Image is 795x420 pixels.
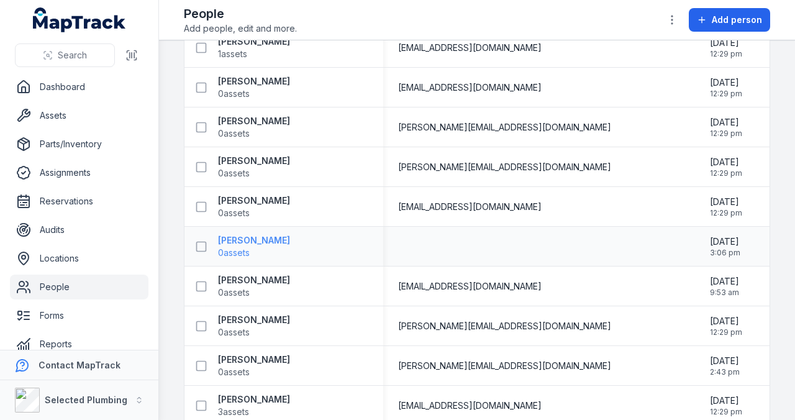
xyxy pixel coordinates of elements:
[710,156,742,178] time: 1/14/2025, 12:29:42 PM
[10,217,148,242] a: Audits
[710,355,740,377] time: 6/30/2025, 2:43:19 PM
[218,286,250,299] span: 0 assets
[218,314,290,326] strong: [PERSON_NAME]
[710,168,742,178] span: 12:29 pm
[398,42,542,54] span: [EMAIL_ADDRESS][DOMAIN_NAME]
[218,75,290,88] strong: [PERSON_NAME]
[218,155,290,180] a: [PERSON_NAME]0assets
[710,407,742,417] span: 12:29 pm
[398,280,542,293] span: [EMAIL_ADDRESS][DOMAIN_NAME]
[710,395,742,417] time: 1/14/2025, 12:29:42 PM
[10,160,148,185] a: Assignments
[710,208,742,218] span: 12:29 pm
[218,194,290,207] strong: [PERSON_NAME]
[218,115,290,127] strong: [PERSON_NAME]
[710,395,742,407] span: [DATE]
[10,103,148,128] a: Assets
[218,354,290,378] a: [PERSON_NAME]0assets
[10,132,148,157] a: Parts/Inventory
[710,235,740,248] span: [DATE]
[218,115,290,140] a: [PERSON_NAME]0assets
[398,81,542,94] span: [EMAIL_ADDRESS][DOMAIN_NAME]
[398,320,611,332] span: [PERSON_NAME][EMAIL_ADDRESS][DOMAIN_NAME]
[218,274,290,299] a: [PERSON_NAME]0assets
[710,116,742,129] span: [DATE]
[710,49,742,59] span: 12:29 pm
[710,275,739,298] time: 8/7/2025, 9:53:03 AM
[218,48,247,60] span: 1 assets
[710,196,742,208] span: [DATE]
[218,393,290,406] strong: [PERSON_NAME]
[398,360,611,372] span: [PERSON_NAME][EMAIL_ADDRESS][DOMAIN_NAME]
[58,49,87,62] span: Search
[10,75,148,99] a: Dashboard
[710,327,742,337] span: 12:29 pm
[218,234,290,247] strong: [PERSON_NAME]
[710,275,739,288] span: [DATE]
[33,7,126,32] a: MapTrack
[710,129,742,139] span: 12:29 pm
[184,5,297,22] h2: People
[710,315,742,327] span: [DATE]
[218,207,250,219] span: 0 assets
[710,76,742,99] time: 1/14/2025, 12:29:42 PM
[710,315,742,337] time: 1/14/2025, 12:29:42 PM
[218,326,250,339] span: 0 assets
[15,43,115,67] button: Search
[710,156,742,168] span: [DATE]
[218,194,290,219] a: [PERSON_NAME]0assets
[10,189,148,214] a: Reservations
[10,303,148,328] a: Forms
[218,274,290,286] strong: [PERSON_NAME]
[10,246,148,271] a: Locations
[712,14,762,26] span: Add person
[218,167,250,180] span: 0 assets
[218,234,290,259] a: [PERSON_NAME]0assets
[398,201,542,213] span: [EMAIL_ADDRESS][DOMAIN_NAME]
[710,37,742,59] time: 1/14/2025, 12:29:42 PM
[710,89,742,99] span: 12:29 pm
[398,399,542,412] span: [EMAIL_ADDRESS][DOMAIN_NAME]
[218,393,290,418] a: [PERSON_NAME]3assets
[218,155,290,167] strong: [PERSON_NAME]
[10,332,148,357] a: Reports
[398,121,611,134] span: [PERSON_NAME][EMAIL_ADDRESS][DOMAIN_NAME]
[710,116,742,139] time: 1/14/2025, 12:29:42 PM
[218,35,290,48] strong: [PERSON_NAME]
[710,248,740,258] span: 3:06 pm
[39,360,120,370] strong: Contact MapTrack
[710,355,740,367] span: [DATE]
[710,235,740,258] time: 9/4/2025, 3:06:06 PM
[184,22,297,35] span: Add people, edit and more.
[10,275,148,299] a: People
[218,75,290,100] a: [PERSON_NAME]0assets
[689,8,770,32] button: Add person
[218,406,249,418] span: 3 assets
[218,88,250,100] span: 0 assets
[710,37,742,49] span: [DATE]
[710,196,742,218] time: 1/14/2025, 12:29:42 PM
[710,288,739,298] span: 9:53 am
[218,314,290,339] a: [PERSON_NAME]0assets
[710,76,742,89] span: [DATE]
[218,247,250,259] span: 0 assets
[710,367,740,377] span: 2:43 pm
[398,161,611,173] span: [PERSON_NAME][EMAIL_ADDRESS][DOMAIN_NAME]
[218,354,290,366] strong: [PERSON_NAME]
[45,395,127,405] strong: Selected Plumbing
[218,127,250,140] span: 0 assets
[218,366,250,378] span: 0 assets
[218,35,290,60] a: [PERSON_NAME]1assets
